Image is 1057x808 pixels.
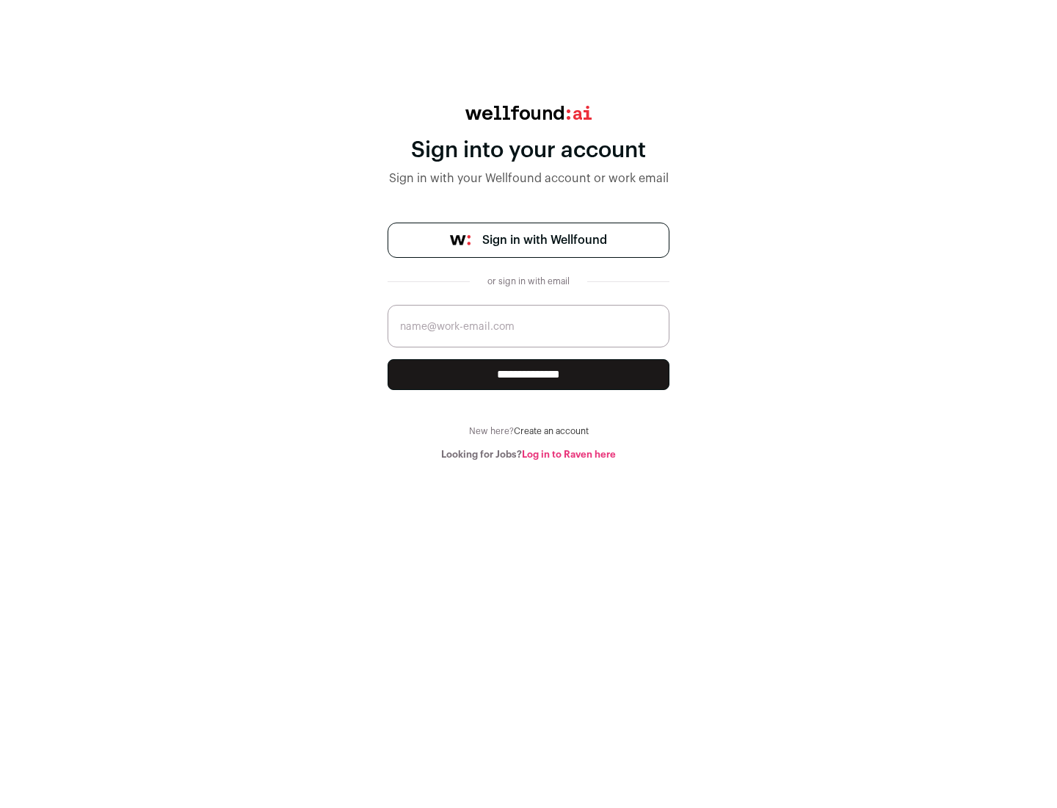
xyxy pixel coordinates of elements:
[388,170,669,187] div: Sign in with your Wellfound account or work email
[522,450,616,459] a: Log in to Raven here
[388,425,669,437] div: New here?
[482,275,575,287] div: or sign in with email
[388,449,669,461] div: Looking for Jobs?
[482,231,607,249] span: Sign in with Wellfound
[465,106,592,120] img: wellfound:ai
[388,223,669,258] a: Sign in with Wellfound
[450,235,471,245] img: wellfound-symbol-flush-black-fb3c872781a75f747ccb3a119075da62bfe97bd399995f84a933054e44a575c4.png
[388,305,669,347] input: name@work-email.com
[514,427,589,436] a: Create an account
[388,137,669,164] div: Sign into your account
